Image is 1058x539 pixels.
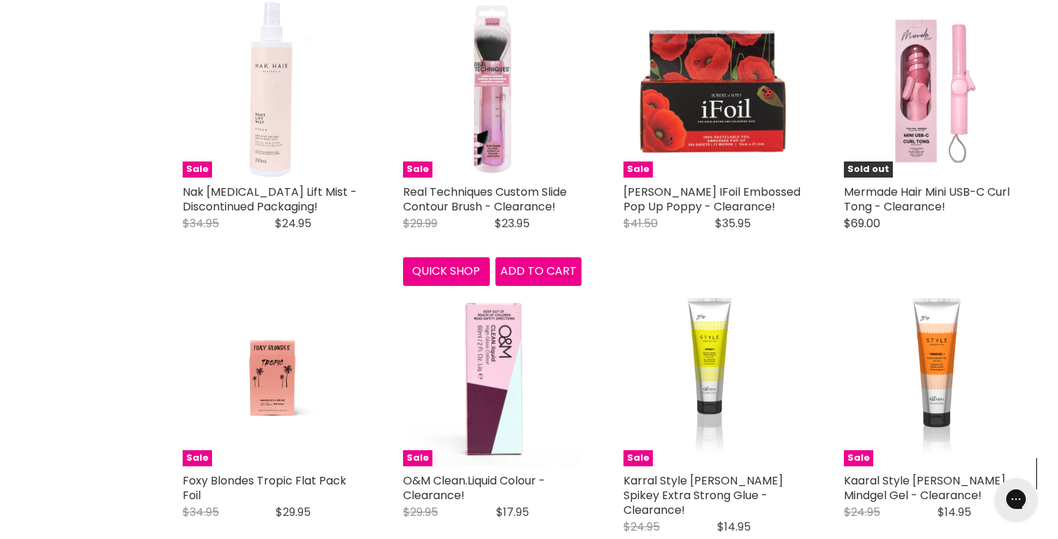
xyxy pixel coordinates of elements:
[844,161,893,178] span: Sold out
[496,504,529,520] span: $17.95
[276,504,311,520] span: $29.95
[403,288,581,466] a: O&M Clean.Liquid Colour - Clearance! Sale
[183,215,219,231] span: $34.95
[717,519,751,535] span: $14.95
[900,288,966,466] img: Kaaral Style Perfetto Mindgel Gel - Clearance!
[623,184,800,215] a: [PERSON_NAME] IFoil Embossed Pop Up Poppy - Clearance!
[938,504,971,520] span: $14.95
[403,450,432,466] span: Sale
[495,215,530,231] span: $23.95
[183,473,346,503] a: Foxy Blondes Tropic Flat Pack Foil
[183,288,361,466] a: Foxy Blondes Tropic Flat Pack Foil Sale
[403,184,567,215] a: Real Techniques Custom Slide Contour Brush - Clearance!
[275,215,311,231] span: $24.95
[623,450,653,466] span: Sale
[205,288,339,466] img: Foxy Blondes Tropic Flat Pack Foil
[183,161,212,178] span: Sale
[623,473,783,518] a: Karral Style [PERSON_NAME] Spikey Extra Strong Glue - Clearance!
[623,215,658,231] span: $41.50
[403,473,545,503] a: O&M Clean.Liquid Colour - Clearance!
[677,288,747,466] img: Karral Style Perfetto Spikey Extra Strong Glue - Clearance!
[844,184,1010,215] a: Mermade Hair Mini USB-C Curl Tong - Clearance!
[406,288,579,466] img: O&M Clean.Liquid Colour - Clearance!
[844,504,880,520] span: $24.95
[403,257,490,285] button: Quick shop
[623,161,653,178] span: Sale
[715,215,751,231] span: $35.95
[403,504,438,520] span: $29.95
[495,257,582,285] button: Add to cart
[183,184,357,215] a: Nak [MEDICAL_DATA] Lift Mist - Discontinued Packaging!
[403,161,432,178] span: Sale
[183,504,219,520] span: $34.95
[844,450,873,466] span: Sale
[844,473,1006,503] a: Kaaral Style [PERSON_NAME] Mindgel Gel - Clearance!
[844,215,880,231] span: $69.00
[403,215,437,231] span: $29.99
[183,450,212,466] span: Sale
[623,519,660,535] span: $24.95
[844,288,1022,466] a: Kaaral Style Perfetto Mindgel Gel - Clearance! Sale
[500,263,577,279] span: Add to cart
[623,288,802,466] a: Karral Style Perfetto Spikey Extra Strong Glue - Clearance! Sale
[988,473,1044,525] iframe: Gorgias live chat messenger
